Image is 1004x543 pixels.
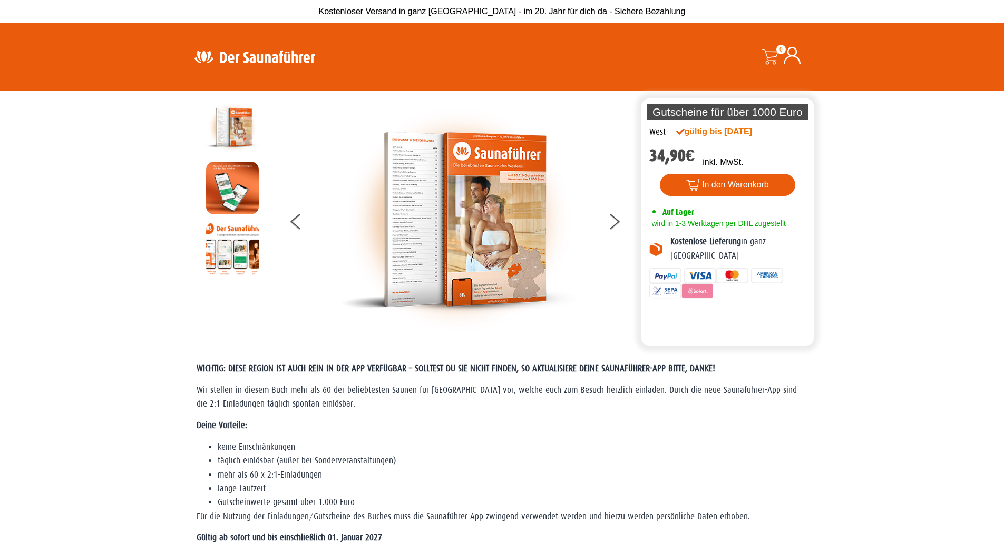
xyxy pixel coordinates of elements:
[206,162,259,214] img: MOCKUP-iPhone_regional
[649,219,786,228] span: wird in 1-3 Werktagen per DHL zugestellt
[197,363,715,373] span: WICHTIG: DIESE REGION IST AUCH REIN IN DER APP VERFÜGBAR – SOLLTEST DU SIE NICHT FINDEN, SO AKTUA...
[670,235,806,263] p: in ganz [GEOGRAPHIC_DATA]
[649,146,695,165] bdi: 34,90
[197,420,247,430] strong: Deine Vorteile:
[670,236,741,246] b: Kostenlose Lieferung
[218,496,808,509] li: Gutscheinwerte gesamt über 1.000 Euro
[218,468,808,482] li: mehr als 60 x 2:1-Einladungen
[197,510,808,524] p: Für die Nutzung der Einladungen/Gutscheine des Buches muss die Saunaführer-App zwingend verwendet...
[676,125,775,138] div: gültig bis [DATE]
[660,174,795,196] button: In den Warenkorb
[662,207,694,217] span: Auf Lager
[218,454,808,468] li: täglich einlösbar (außer bei Sonderveranstaltungen)
[703,156,743,169] p: inkl. MwSt.
[686,146,695,165] span: €
[340,101,577,338] img: der-saunafuehrer-2025-west
[319,7,686,16] span: Kostenloser Versand in ganz [GEOGRAPHIC_DATA] - im 20. Jahr für dich da - Sichere Bezahlung
[218,440,808,454] li: keine Einschränkungen
[776,45,786,54] span: 0
[197,532,382,542] strong: Gültig ab sofort und bis einschließlich 01. Januar 2027
[197,385,797,409] span: Wir stellen in diesem Buch mehr als 60 der beliebtesten Saunen für [GEOGRAPHIC_DATA] vor, welche ...
[649,125,666,139] div: West
[206,101,259,154] img: der-saunafuehrer-2025-west
[218,482,808,496] li: lange Laufzeit
[206,222,259,275] img: Anleitung7tn
[647,104,809,120] p: Gutscheine für über 1000 Euro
